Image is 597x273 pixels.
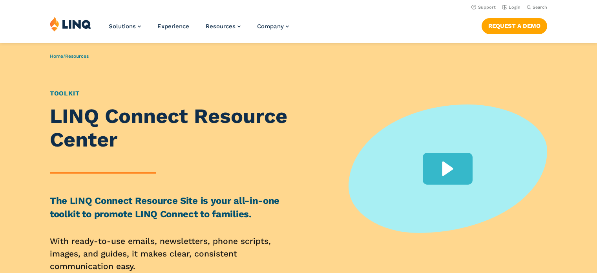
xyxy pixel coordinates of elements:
[423,153,473,185] div: Play
[257,23,289,30] a: Company
[482,18,547,34] a: Request a Demo
[50,90,80,97] a: Toolkit
[50,195,279,220] strong: The LINQ Connect Resource Site is your all-in-one toolkit to promote LINQ Connect to families.
[482,16,547,34] nav: Button Navigation
[471,5,496,10] a: Support
[109,23,136,30] span: Solutions
[109,16,289,42] nav: Primary Navigation
[50,53,63,59] a: Home
[206,23,236,30] span: Resources
[533,5,547,10] span: Search
[50,235,291,273] p: With ready-to-use emails, newsletters, phone scripts, images, and guides, it makes clear, consist...
[157,23,189,30] a: Experience
[50,53,89,59] span: /
[109,23,141,30] a: Solutions
[257,23,284,30] span: Company
[206,23,241,30] a: Resources
[527,4,547,10] button: Open Search Bar
[65,53,89,59] a: Resources
[50,104,291,152] h1: LINQ Connect Resource Center
[502,5,520,10] a: Login
[50,16,91,31] img: LINQ | K‑12 Software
